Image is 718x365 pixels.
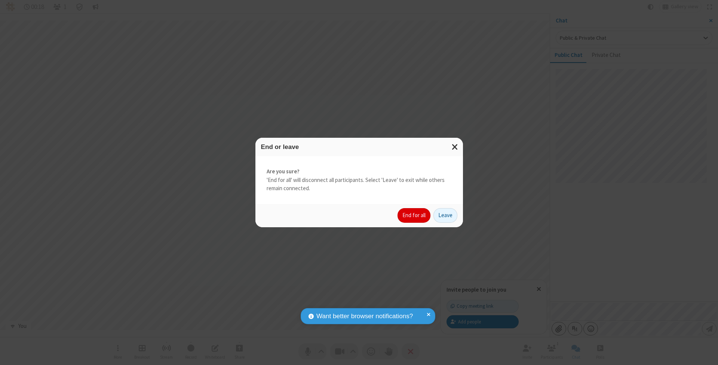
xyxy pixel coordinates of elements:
[267,167,452,176] strong: Are you sure?
[447,138,463,156] button: Close modal
[261,143,457,150] h3: End or leave
[398,208,430,223] button: End for all
[433,208,457,223] button: Leave
[255,156,463,204] div: 'End for all' will disconnect all participants. Select 'Leave' to exit while others remain connec...
[316,311,413,321] span: Want better browser notifications?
